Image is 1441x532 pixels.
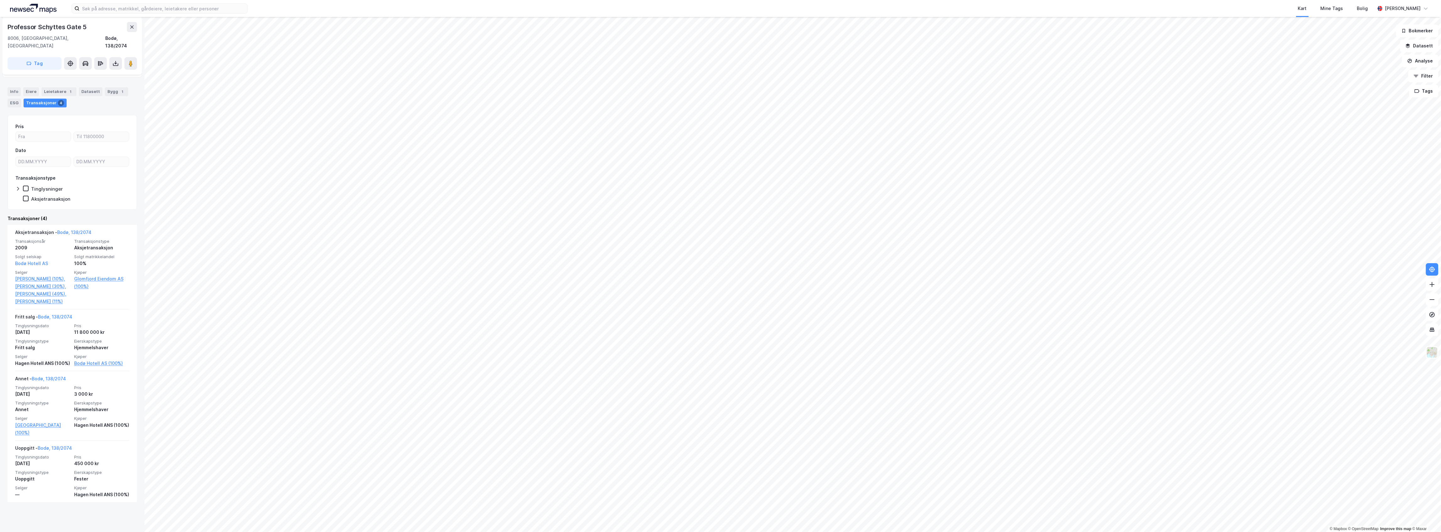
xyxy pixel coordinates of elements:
[1330,527,1347,531] a: Mapbox
[15,470,70,475] span: Tinglysningstype
[74,390,129,398] div: 3 000 kr
[1321,5,1343,12] div: Mine Tags
[15,123,24,130] div: Pris
[1380,527,1411,531] a: Improve this map
[74,270,129,275] span: Kjøper
[10,4,57,13] img: logo.a4113a55bc3d86da70a041830d287a7e.svg
[41,87,76,96] div: Leietakere
[15,298,70,305] a: [PERSON_NAME] (11%)
[74,323,129,328] span: Pris
[8,99,21,107] div: ESG
[31,186,63,192] div: Tinglysninger
[38,445,72,451] a: Bodø, 138/2074
[15,475,70,483] div: Uoppgitt
[105,35,137,50] div: Bodø, 138/2074
[31,196,70,202] div: Aksjetransaksjon
[74,157,129,166] input: DD.MM.YYYY
[15,239,70,244] span: Transaksjonsår
[32,376,66,381] a: Bodø, 138/2074
[1348,527,1379,531] a: OpenStreetMap
[15,339,70,344] span: Tinglysningstype
[74,485,129,491] span: Kjøper
[15,460,70,467] div: [DATE]
[8,215,137,222] div: Transaksjoner (4)
[74,416,129,421] span: Kjøper
[1298,5,1307,12] div: Kart
[23,87,39,96] div: Eiere
[74,454,129,460] span: Pris
[15,244,70,252] div: 2009
[58,100,64,106] div: 4
[15,275,70,283] a: [PERSON_NAME] (10%),
[74,406,129,413] div: Hjemmelshaver
[74,400,129,406] span: Eierskapstype
[74,244,129,252] div: Aksjetransaksjon
[15,270,70,275] span: Selger
[74,354,129,359] span: Kjøper
[74,260,129,267] div: 100%
[74,360,129,367] a: Bodø Hotell AS (100%)
[74,275,129,290] a: Glomfjord Eiendom AS (100%)
[1410,502,1441,532] div: Kontrollprogram for chat
[15,290,70,298] a: [PERSON_NAME] (49%),
[1409,85,1438,97] button: Tags
[15,375,66,385] div: Annet -
[15,323,70,328] span: Tinglysningsdato
[8,57,62,70] button: Tag
[16,132,71,141] input: Fra
[68,89,74,95] div: 1
[15,454,70,460] span: Tinglysningsdato
[15,444,72,454] div: Uoppgitt -
[15,406,70,413] div: Annet
[74,239,129,244] span: Transaksjonstype
[74,460,129,467] div: 450 000 kr
[15,354,70,359] span: Selger
[74,344,129,351] div: Hjemmelshaver
[15,491,70,498] div: —
[15,328,70,336] div: [DATE]
[1357,5,1368,12] div: Bolig
[105,87,128,96] div: Bygg
[1385,5,1421,12] div: [PERSON_NAME]
[1402,55,1438,67] button: Analyse
[16,157,71,166] input: DD.MM.YYYY
[79,87,102,96] div: Datasett
[15,385,70,390] span: Tinglysningsdato
[15,421,70,437] a: [GEOGRAPHIC_DATA] (100%)
[15,400,70,406] span: Tinglysningstype
[57,230,91,235] a: Bodø, 138/2074
[1400,40,1438,52] button: Datasett
[38,314,72,319] a: Bodø, 138/2074
[15,174,56,182] div: Transaksjonstype
[15,254,70,259] span: Solgt selskap
[74,491,129,498] div: Hagen Hotell ANS (100%)
[15,360,70,367] div: Hagen Hotell ANS (100%)
[74,475,129,483] div: Fester
[8,22,88,32] div: Professor Schyttes Gate 5
[15,313,72,323] div: Fritt salg -
[74,421,129,429] div: Hagen Hotell ANS (100%)
[15,485,70,491] span: Selger
[119,89,126,95] div: 1
[24,99,67,107] div: Transaksjoner
[8,35,105,50] div: 8006, [GEOGRAPHIC_DATA], [GEOGRAPHIC_DATA]
[74,254,129,259] span: Solgt matrikkelandel
[15,344,70,351] div: Fritt salg
[74,132,129,141] input: Til 11800000
[1426,346,1438,358] img: Z
[8,87,21,96] div: Info
[15,147,26,154] div: Dato
[15,229,91,239] div: Aksjetransaksjon -
[1396,24,1438,37] button: Bokmerker
[74,470,129,475] span: Eierskapstype
[15,261,48,266] a: Bodø Hotell AS
[15,416,70,421] span: Selger
[79,4,247,13] input: Søk på adresse, matrikkel, gårdeiere, leietakere eller personer
[74,328,129,336] div: 11 800 000 kr
[1410,502,1441,532] iframe: Chat Widget
[15,283,70,290] a: [PERSON_NAME] (30%),
[74,385,129,390] span: Pris
[74,339,129,344] span: Eierskapstype
[15,390,70,398] div: [DATE]
[1408,70,1438,82] button: Filter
